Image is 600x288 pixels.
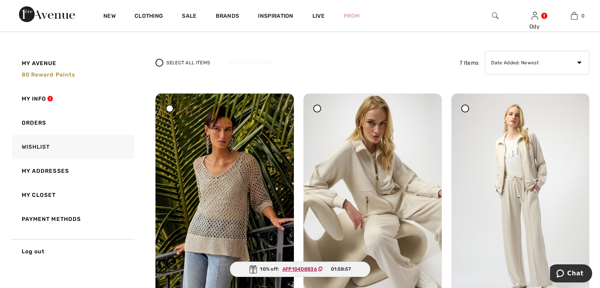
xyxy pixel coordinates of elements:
[581,12,585,19] span: 0
[166,59,210,66] span: Select All Items
[331,266,351,273] span: 01:58:57
[344,12,359,20] a: Prom
[515,22,554,31] div: Ody
[531,11,538,21] img: My Info
[19,6,75,22] img: 1ère Avenue
[571,11,578,21] img: My Bag
[103,13,116,21] a: New
[531,12,538,19] a: Sign In
[282,266,317,272] ins: AFP104D8B36
[10,159,135,183] a: My Addresses
[135,13,163,21] a: Clothing
[22,71,75,78] span: 80 Reward points
[230,262,370,277] div: 10% off:
[312,12,325,20] a: Live
[22,59,57,67] span: My Avenue
[10,207,135,231] a: Payment Methods
[460,59,479,67] span: 7 Items
[249,265,257,273] img: Gift.svg
[258,13,293,21] span: Inspiration
[555,11,593,21] a: 0
[10,239,135,264] a: Log out
[10,183,135,207] a: My Closet
[10,135,135,159] a: Wishlist
[10,87,135,111] a: My Info
[155,22,589,32] h3: Wishlist
[10,111,135,135] a: Orders
[182,13,196,21] a: Sale
[216,13,239,21] a: Brands
[550,264,592,284] iframe: Opens a widget where you can chat to one of our agents
[219,59,282,66] div: Delete Selected
[492,11,499,21] img: search the website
